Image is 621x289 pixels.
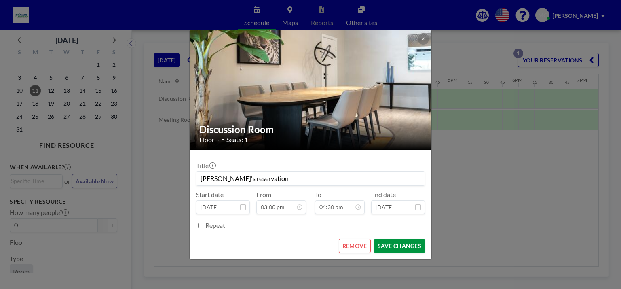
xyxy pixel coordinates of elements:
span: Seats: 1 [226,136,248,144]
h2: Discussion Room [199,123,422,136]
span: • [222,136,224,142]
button: REMOVE [339,239,371,253]
span: - [309,193,312,211]
input: (No title) [196,172,425,185]
img: 537.jpg [190,9,432,171]
label: End date [371,191,396,199]
button: SAVE CHANGES [374,239,425,253]
label: Title [196,161,215,170]
label: Start date [196,191,224,199]
label: To [315,191,321,199]
span: Floor: - [199,136,220,144]
label: Repeat [205,221,225,229]
label: From [256,191,271,199]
